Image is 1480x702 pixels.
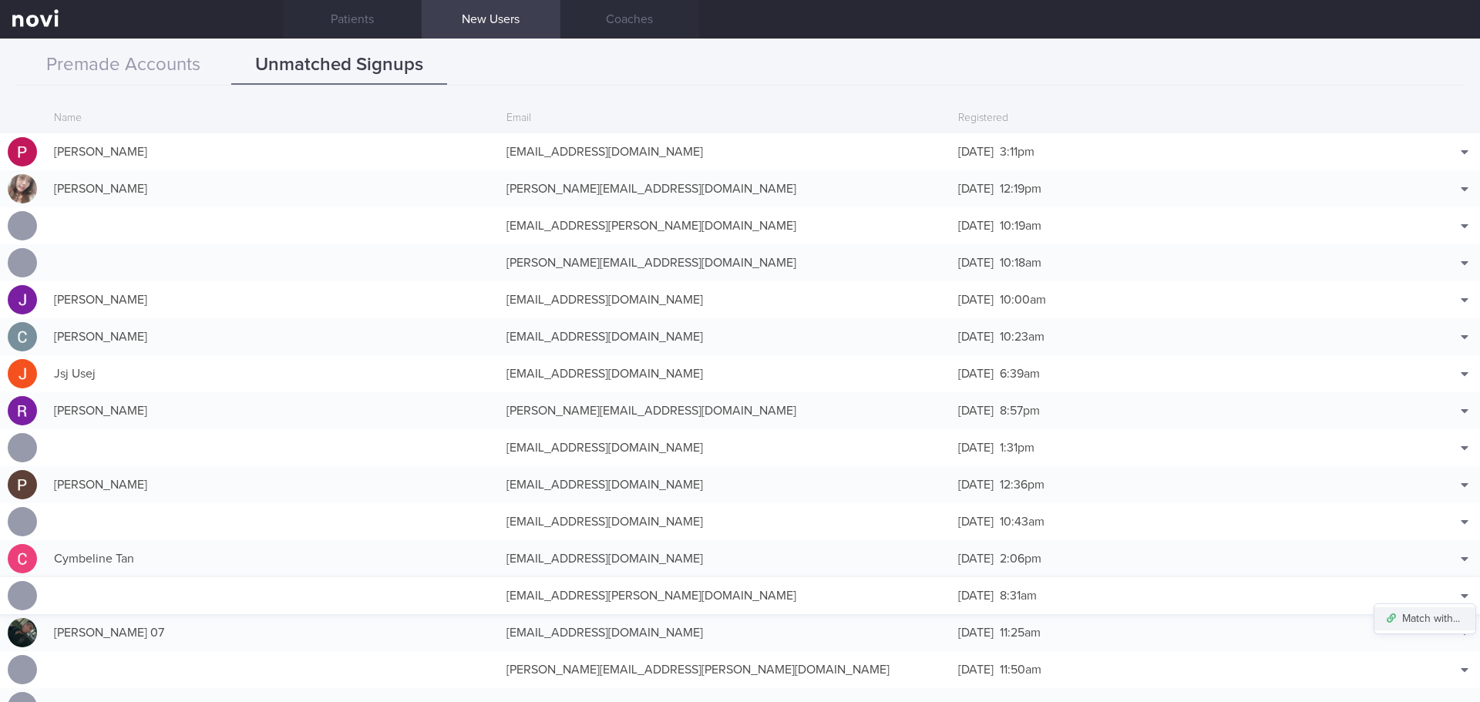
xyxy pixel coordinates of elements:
div: Email [499,104,951,133]
span: 10:00am [1000,294,1046,306]
span: [DATE] [958,220,994,232]
div: [PERSON_NAME] 07 [46,617,499,648]
span: [DATE] [958,663,994,676]
span: 12:19pm [1000,183,1041,195]
span: [DATE] [958,331,994,343]
div: [EMAIL_ADDRESS][DOMAIN_NAME] [499,321,951,352]
span: 6:39am [1000,368,1040,380]
div: [PERSON_NAME] [46,321,499,352]
span: 11:50am [1000,663,1041,676]
span: 10:23am [1000,331,1044,343]
span: 10:18am [1000,257,1041,269]
button: Match with... [1374,607,1475,630]
div: [EMAIL_ADDRESS][DOMAIN_NAME] [499,136,951,167]
span: 8:31am [1000,589,1037,602]
div: [PERSON_NAME] [46,469,499,500]
span: [DATE] [958,626,994,639]
span: [DATE] [958,294,994,306]
div: Cymbeline Tan [46,543,499,574]
span: 1:31pm [1000,442,1034,454]
div: [EMAIL_ADDRESS][DOMAIN_NAME] [499,284,951,315]
button: Unmatched Signups [231,46,447,85]
span: [DATE] [958,516,994,528]
span: [DATE] [958,479,994,491]
div: [PERSON_NAME][EMAIL_ADDRESS][DOMAIN_NAME] [499,247,951,278]
div: [EMAIL_ADDRESS][DOMAIN_NAME] [499,432,951,463]
div: [PERSON_NAME][EMAIL_ADDRESS][DOMAIN_NAME] [499,173,951,204]
span: 11:25am [1000,626,1041,639]
span: [DATE] [958,183,994,195]
span: 10:43am [1000,516,1044,528]
div: [EMAIL_ADDRESS][PERSON_NAME][DOMAIN_NAME] [499,210,951,241]
div: [PERSON_NAME] [46,284,499,315]
span: [DATE] [958,368,994,380]
span: [DATE] [958,405,994,417]
span: 12:36pm [1000,479,1044,491]
div: [EMAIL_ADDRESS][DOMAIN_NAME] [499,469,951,500]
span: [DATE] [958,553,994,565]
div: [EMAIL_ADDRESS][DOMAIN_NAME] [499,358,951,389]
div: [PERSON_NAME][EMAIL_ADDRESS][PERSON_NAME][DOMAIN_NAME] [499,654,951,685]
button: Premade Accounts [15,46,231,85]
span: 8:57pm [1000,405,1040,417]
span: 10:19am [1000,220,1041,232]
div: Name [46,104,499,133]
span: [DATE] [958,146,994,158]
div: [EMAIL_ADDRESS][DOMAIN_NAME] [499,543,951,574]
span: [DATE] [958,442,994,454]
div: [EMAIL_ADDRESS][PERSON_NAME][DOMAIN_NAME] [499,580,951,611]
div: [EMAIL_ADDRESS][DOMAIN_NAME] [499,506,951,537]
div: [PERSON_NAME] [46,173,499,204]
div: [PERSON_NAME] [46,136,499,167]
div: Registered [950,104,1403,133]
div: Jsj Usej [46,358,499,389]
span: [DATE] [958,257,994,269]
span: 2:06pm [1000,553,1041,565]
div: [PERSON_NAME] [46,395,499,426]
div: [PERSON_NAME][EMAIL_ADDRESS][DOMAIN_NAME] [499,395,951,426]
span: [DATE] [958,589,994,602]
div: [EMAIL_ADDRESS][DOMAIN_NAME] [499,617,951,648]
span: 3:11pm [1000,146,1034,158]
